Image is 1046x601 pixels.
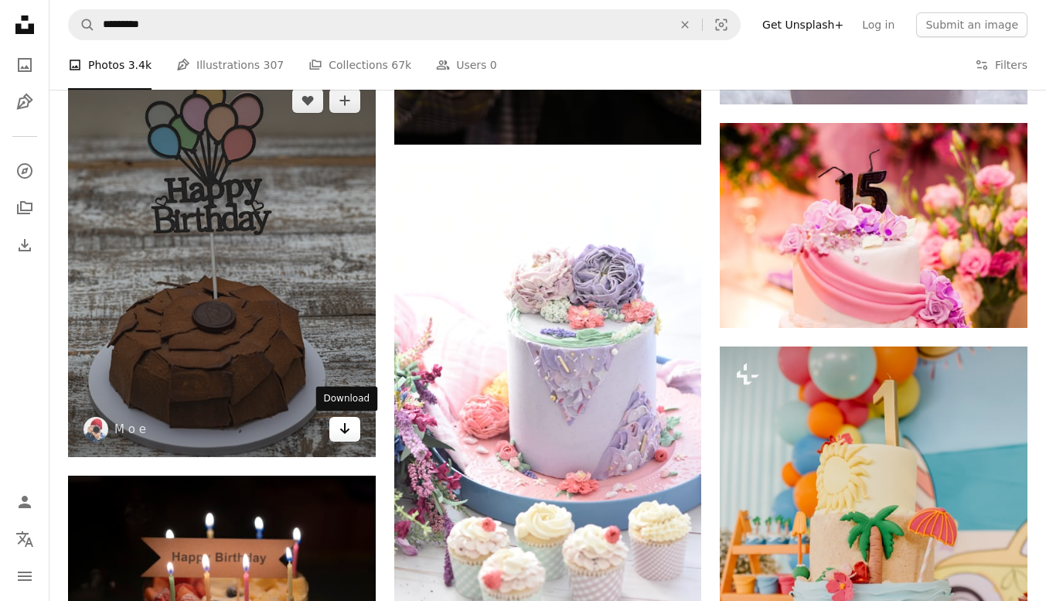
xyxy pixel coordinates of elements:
[9,50,40,80] a: Photos
[9,9,40,43] a: Home — Unsplash
[83,417,108,442] img: Go to M o e's profile
[9,524,40,555] button: Language
[720,123,1027,328] img: 15th birthday cake selective focal photo
[436,40,497,90] a: Users 0
[176,40,284,90] a: Illustrations 307
[68,9,741,40] form: Find visuals sitewide
[68,73,376,457] img: happy birthday cake on white ceramic plate
[68,571,376,585] a: A birthday cake with candles and a sign that says happy birthday
[329,88,360,113] button: Add to Collection
[329,417,360,442] a: Download
[391,56,411,73] span: 67k
[853,12,904,37] a: Log in
[9,155,40,186] a: Explore
[292,88,323,113] button: Like
[490,56,497,73] span: 0
[394,387,702,401] a: five cupcakes beside cake
[703,10,740,39] button: Visual search
[308,40,411,90] a: Collections 67k
[9,487,40,517] a: Log in / Sign up
[9,230,40,261] a: Download History
[975,40,1027,90] button: Filters
[9,193,40,224] a: Collections
[668,10,702,39] button: Clear
[9,87,40,118] a: Illustrations
[68,258,376,271] a: happy birthday cake on white ceramic plate
[69,10,95,39] button: Search Unsplash
[316,387,378,411] div: Download
[9,561,40,592] button: Menu
[114,422,146,437] a: M o e
[720,218,1027,232] a: 15th birthday cake selective focal photo
[753,12,853,37] a: Get Unsplash+
[264,56,284,73] span: 307
[916,12,1027,37] button: Submit an image
[720,570,1027,584] a: a cake with a blue frosting and a white flower on top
